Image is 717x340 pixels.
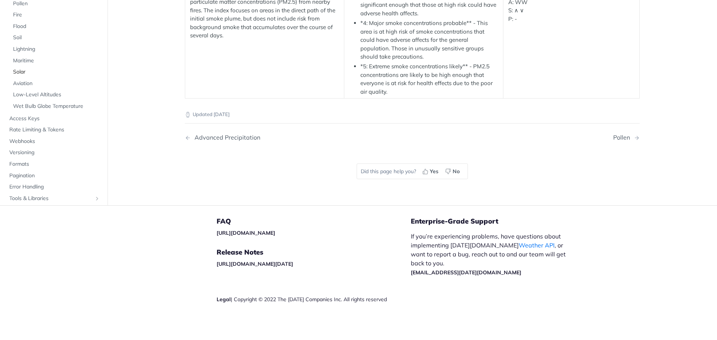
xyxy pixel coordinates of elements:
a: Maritime [9,55,102,66]
nav: Pagination Controls [185,127,640,149]
span: Soil [13,34,100,42]
span: Versioning [9,149,100,157]
a: Wet Bulb Globe Temperature [9,101,102,112]
span: Lightning [13,46,100,53]
a: Flood [9,21,102,32]
a: Formats [6,159,102,170]
button: Show subpages for Tools & Libraries [94,196,100,202]
h5: Release Notes [217,248,411,257]
a: Legal [217,296,231,303]
div: Advanced Precipitation [191,134,260,141]
span: Webhooks [9,138,100,145]
span: Tools & Libraries [9,195,92,202]
p: If you’re experiencing problems, have questions about implementing [DATE][DOMAIN_NAME] , or want ... [411,232,574,277]
span: Solar [13,68,100,76]
a: Tools & LibrariesShow subpages for Tools & Libraries [6,193,102,204]
button: No [443,166,464,177]
a: Weather API [519,241,555,249]
a: Pagination [6,170,102,181]
a: Aviation [9,78,102,89]
div: Did this page help you? [357,163,468,179]
li: *4: Major smoke concentrations probable** - This area is at high risk of smoke concentrations tha... [360,19,498,61]
a: Soil [9,32,102,44]
span: Error Handling [9,183,100,191]
button: Yes [420,166,443,177]
a: Fire [9,9,102,21]
span: Maritime [13,57,100,65]
span: Low-Level Altitudes [13,91,100,99]
span: Fire [13,11,100,19]
div: Pollen [613,134,634,141]
span: Pagination [9,172,100,180]
span: Wet Bulb Globe Temperature [13,103,100,110]
span: Access Keys [9,115,100,122]
span: No [453,168,460,175]
a: [URL][DOMAIN_NAME][DATE] [217,261,293,267]
a: Versioning [6,147,102,159]
a: Rate Limiting & Tokens [6,124,102,135]
a: Low-Level Altitudes [9,90,102,101]
span: Rate Limiting & Tokens [9,126,100,134]
h5: FAQ [217,217,411,226]
p: Updated [DATE] [185,111,640,118]
a: Next Page: Pollen [613,134,640,141]
a: Previous Page: Advanced Precipitation [185,134,380,141]
a: Access Keys [6,113,102,124]
a: Error Handling [6,181,102,193]
a: Webhooks [6,136,102,147]
span: Flood [13,23,100,30]
span: Aviation [13,80,100,87]
a: [EMAIL_ADDRESS][DATE][DOMAIN_NAME] [411,269,521,276]
span: Yes [430,168,438,175]
a: Lightning [9,44,102,55]
li: *5: Extreme smoke concentrations likely** - PM2.5 concentrations are likely to be high enough tha... [360,62,498,96]
h5: Enterprise-Grade Support [411,217,586,226]
a: [URL][DOMAIN_NAME] [217,230,275,236]
a: Solar [9,66,102,78]
div: | Copyright © 2022 The [DATE] Companies Inc. All rights reserved [217,296,411,303]
span: Formats [9,160,100,168]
